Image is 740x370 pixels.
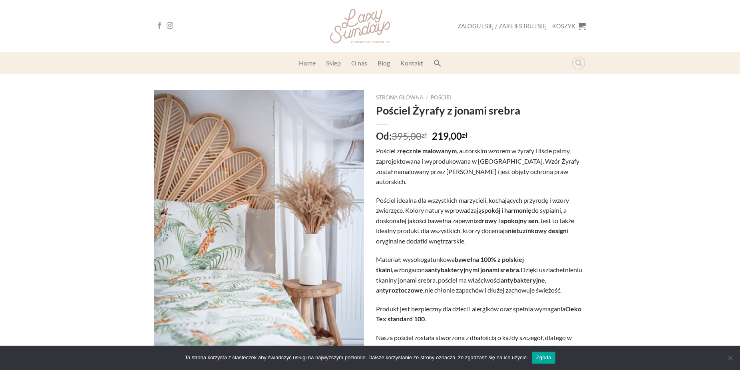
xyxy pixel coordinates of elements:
a: Koszyk [552,17,586,35]
a: Blog [378,56,390,70]
strong: spokój i harmonię [481,206,531,214]
p: Pościel z , autorskim wzorem w żyrafy i liście palmy, zaprojektowana i wyprodukowana w [GEOGRAPHI... [376,146,586,186]
p: Materiał: wysokogatunkowa wzbogacona Dzięki uszlachetnieniu tkaniny jonami srebra, pościel ma wła... [376,254,586,295]
span: zł [422,131,427,139]
a: Wyszukiwarka [572,57,585,69]
a: Pościel [431,94,452,101]
bdi: 395,00 [392,130,427,142]
p: Produkt jest bezpieczny dla dzieci i alergików oraz spełnia wymagania [376,304,586,324]
p: Nasza pościel została stworzona z dbałością o każdy szczegół, dlatego w całości obszyta została b... [376,332,586,353]
span: Koszyk [552,23,576,30]
a: O nas [351,56,367,70]
span: Od: [376,130,392,142]
a: Kontakt [400,56,423,70]
strong: zdrowy i spokojny sen. [475,217,540,224]
svg: Search [434,59,442,67]
p: Pościel idealna dla wszystkich marzycieli, kochających przyrodę i wzory zwierzęce. Kolory natury ... [376,195,586,246]
a: Follow on Instagram [167,22,173,30]
a: Strona główna [376,94,423,101]
span: Nie wyrażam zgody [726,354,734,362]
span: Ta strona korzysta z ciasteczek aby świadczyć usługi na najwyższym poziomie. Dalsze korzystanie z... [185,354,528,362]
a: Zaloguj się / Zarejestruj się [458,19,547,34]
span: / [426,94,428,101]
span: zł [462,131,467,139]
a: Follow on Facebook [156,22,163,30]
strong: ręcznie malowanym [400,147,457,154]
bdi: 219,00 [432,130,467,142]
strong: nietuzinkowy design [508,227,567,234]
a: Search Icon Link [434,55,442,71]
a: Zgoda [532,352,555,364]
a: Sklep [326,56,341,70]
h1: Pościel Żyrafy z jonami srebra [376,103,586,117]
span: Zaloguj się / Zarejestruj się [458,23,547,30]
img: Lazy Sundays [330,9,390,43]
strong: antybakteryjnymi jonami srebra. [428,266,521,273]
a: Home [299,56,316,70]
